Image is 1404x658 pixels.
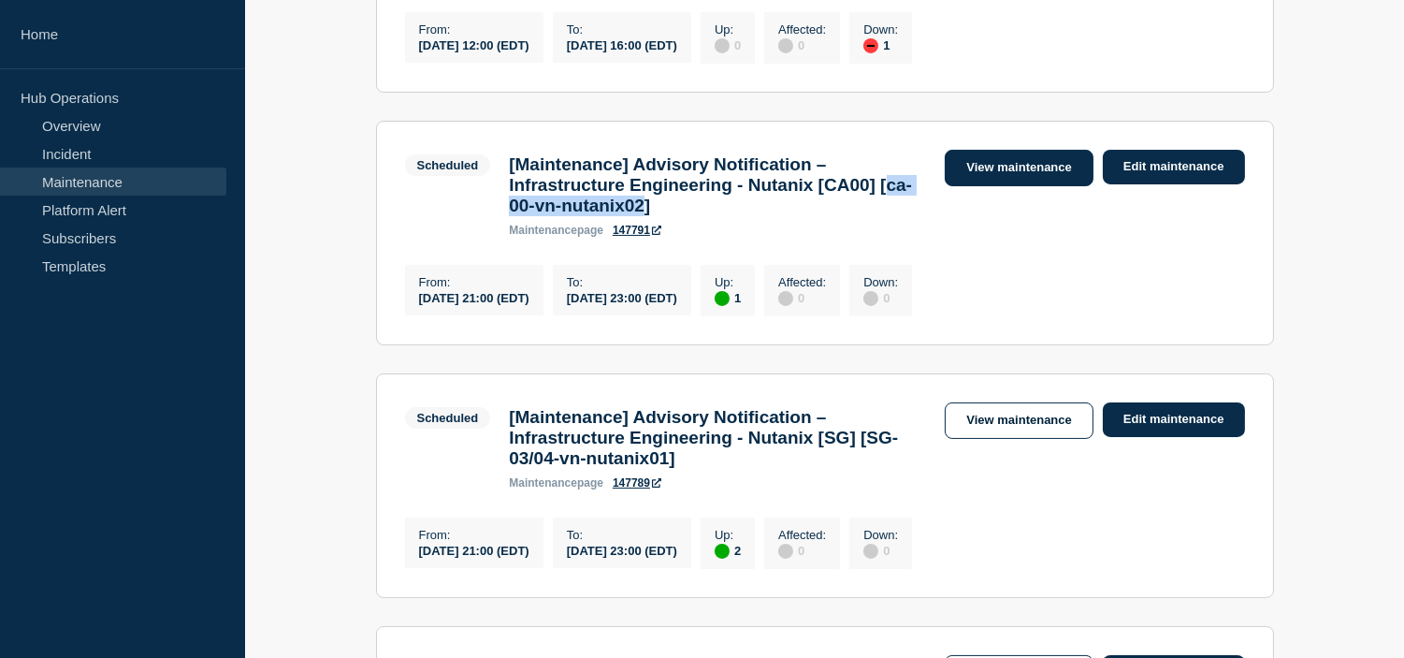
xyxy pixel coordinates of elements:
[509,224,603,237] p: page
[778,22,826,37] p: Affected :
[567,542,677,558] div: [DATE] 23:00 (EDT)
[613,476,661,490] a: 147789
[778,275,826,289] p: Affected :
[863,275,898,289] p: Down :
[419,528,529,542] p: From :
[417,411,479,425] div: Scheduled
[567,22,677,37] p: To :
[509,154,926,216] h3: [Maintenance] Advisory Notification – Infrastructure Engineering - Nutanix [CA00] [ca-00-vn-nutan...
[509,407,926,469] h3: [Maintenance] Advisory Notification – Infrastructure Engineering - Nutanix [SG] [SG-03/04-vn-nuta...
[863,528,898,542] p: Down :
[778,289,826,306] div: 0
[509,476,603,490] p: page
[715,291,730,306] div: up
[863,37,898,53] div: 1
[715,275,741,289] p: Up :
[715,542,741,559] div: 2
[863,22,898,37] p: Down :
[613,224,661,237] a: 147791
[419,542,529,558] div: [DATE] 21:00 (EDT)
[567,275,677,289] p: To :
[1103,402,1245,437] a: Edit maintenance
[945,150,1093,186] a: View maintenance
[778,37,826,53] div: 0
[778,291,793,306] div: disabled
[567,37,677,52] div: [DATE] 16:00 (EDT)
[417,158,479,172] div: Scheduled
[863,291,878,306] div: disabled
[1103,150,1245,184] a: Edit maintenance
[567,528,677,542] p: To :
[715,544,730,559] div: up
[778,528,826,542] p: Affected :
[863,289,898,306] div: 0
[863,542,898,559] div: 0
[419,22,529,37] p: From :
[715,38,730,53] div: disabled
[778,544,793,559] div: disabled
[509,476,577,490] span: maintenance
[715,22,741,37] p: Up :
[863,544,878,559] div: disabled
[715,289,741,306] div: 1
[419,289,529,305] div: [DATE] 21:00 (EDT)
[567,289,677,305] div: [DATE] 23:00 (EDT)
[778,38,793,53] div: disabled
[715,528,741,542] p: Up :
[863,38,878,53] div: down
[778,542,826,559] div: 0
[509,224,577,237] span: maintenance
[945,402,1093,439] a: View maintenance
[715,37,741,53] div: 0
[419,37,529,52] div: [DATE] 12:00 (EDT)
[419,275,529,289] p: From :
